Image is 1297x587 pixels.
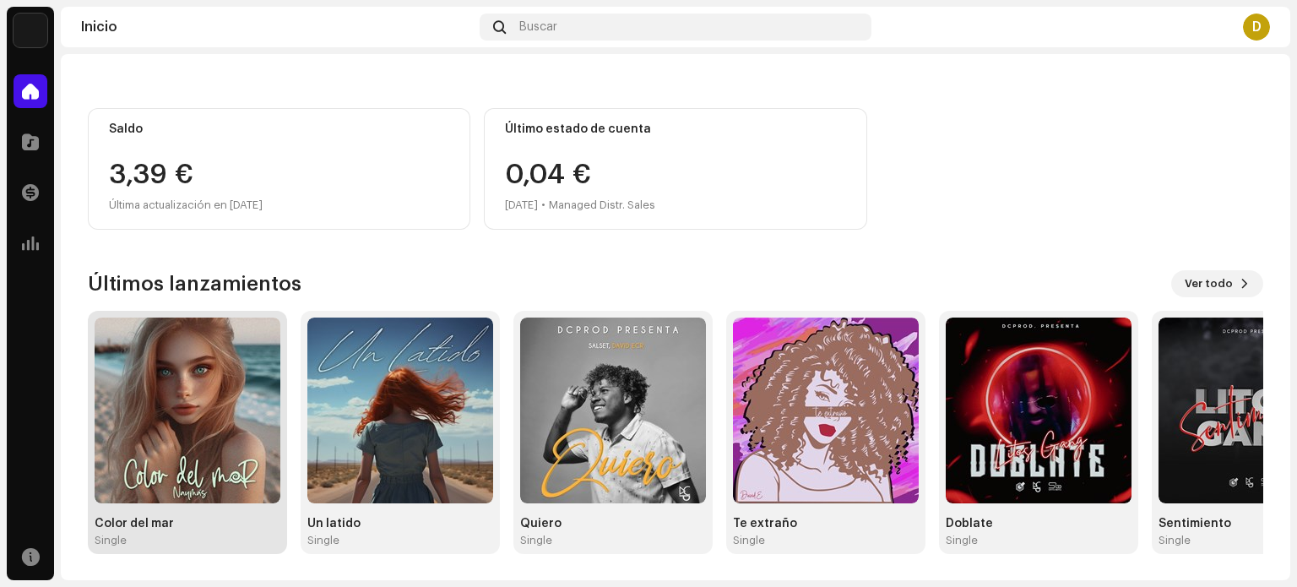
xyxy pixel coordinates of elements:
div: Single [307,534,339,547]
div: Managed Distr. Sales [549,195,655,215]
div: D [1243,14,1270,41]
div: Último estado de cuenta [505,122,845,136]
div: Inicio [81,20,473,34]
re-o-card-value: Último estado de cuenta [484,108,866,230]
div: Color del mar [95,517,280,530]
div: Single [946,534,978,547]
div: Single [733,534,765,547]
img: 288bd926-33f3-46bc-9607-036700dcf66d [520,318,706,503]
div: Single [1159,534,1191,547]
span: Ver todo [1185,267,1233,301]
div: Saldo [109,122,449,136]
img: 32cea6a1-a431-4140-b97a-c4cca6116a7d [946,318,1131,503]
div: Un latido [307,517,493,530]
span: Buscar [519,20,557,34]
img: ad040ecc-d0a9-4da6-bd25-5e59d8ef8416 [733,318,919,503]
div: Te extraño [733,517,919,530]
img: 4250debd-98ac-47eb-b2c0-f6374b34763c [95,318,280,503]
button: Ver todo [1171,270,1263,297]
re-o-card-value: Saldo [88,108,470,230]
img: 297a105e-aa6c-4183-9ff4-27133c00f2e2 [14,14,47,47]
div: Última actualización en [DATE] [109,195,449,215]
div: Single [520,534,552,547]
div: [DATE] [505,195,538,215]
h3: Últimos lanzamientos [88,270,301,297]
div: Doblate [946,517,1131,530]
div: • [541,195,545,215]
img: 49428f65-19bb-41d3-8ce4-b8d8a48c994a [307,318,493,503]
div: Quiero [520,517,706,530]
div: Single [95,534,127,547]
